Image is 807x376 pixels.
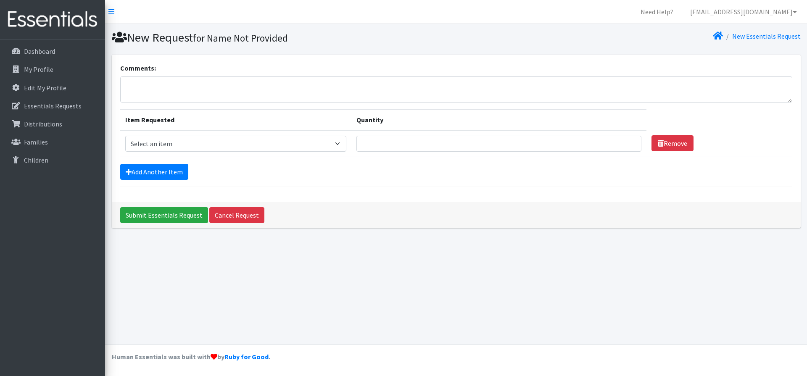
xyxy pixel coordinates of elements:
a: [EMAIL_ADDRESS][DOMAIN_NAME] [683,3,804,20]
img: HumanEssentials [3,5,102,34]
a: Dashboard [3,43,102,60]
p: Families [24,138,48,146]
a: Edit My Profile [3,79,102,96]
th: Item Requested [120,109,352,130]
label: Comments: [120,63,156,73]
a: Cancel Request [209,207,264,223]
a: Distributions [3,116,102,132]
a: Families [3,134,102,150]
a: Remove [651,135,694,151]
p: Children [24,156,48,164]
a: Ruby for Good [224,352,269,361]
input: Submit Essentials Request [120,207,208,223]
p: My Profile [24,65,53,74]
a: Add Another Item [120,164,188,180]
p: Edit My Profile [24,84,66,92]
p: Essentials Requests [24,102,82,110]
a: My Profile [3,61,102,78]
a: Need Help? [634,3,680,20]
p: Dashboard [24,47,55,55]
a: New Essentials Request [732,32,801,40]
a: Children [3,152,102,168]
a: Essentials Requests [3,97,102,114]
p: Distributions [24,120,62,128]
th: Quantity [351,109,646,130]
small: for Name Not Provided [193,32,288,44]
strong: Human Essentials was built with by . [112,352,270,361]
h1: New Request [112,30,453,45]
